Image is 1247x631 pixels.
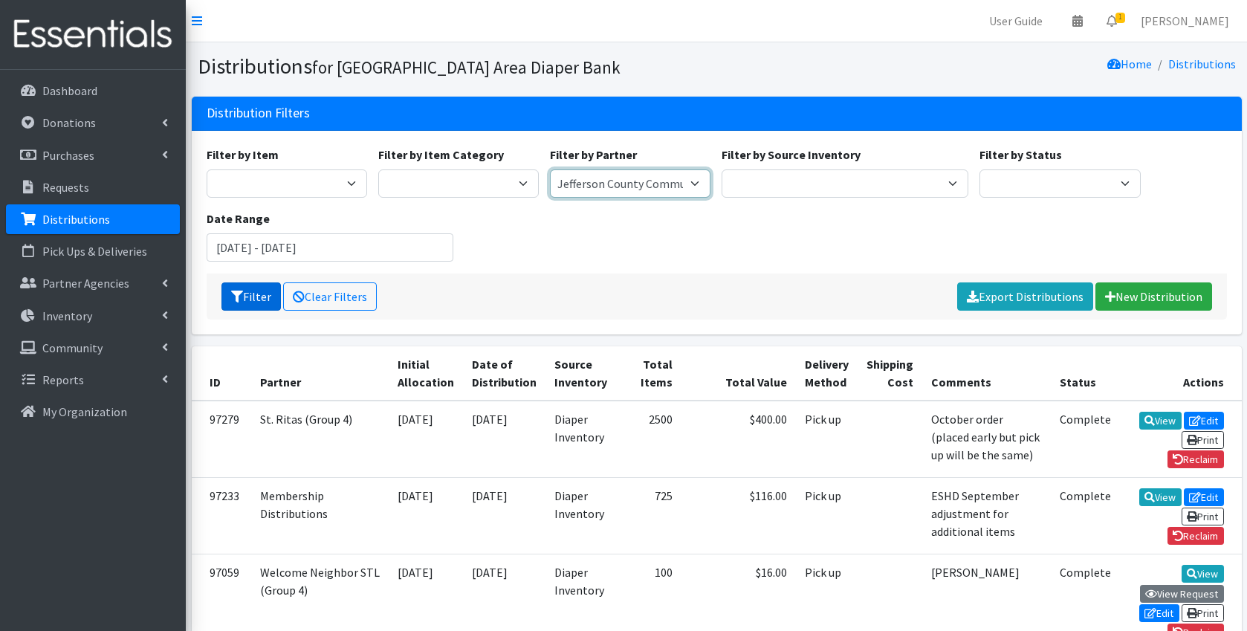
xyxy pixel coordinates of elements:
label: Filter by Item [207,146,279,164]
a: Dashboard [6,76,180,106]
a: Community [6,333,180,363]
th: Total Value [681,346,796,401]
a: Distributions [6,204,180,234]
p: Donations [42,115,96,130]
th: Actions [1120,346,1242,401]
th: Total Items [616,346,681,401]
a: Requests [6,172,180,202]
td: [DATE] [389,401,463,478]
p: Partner Agencies [42,276,129,291]
a: [PERSON_NAME] [1129,6,1241,36]
label: Filter by Status [979,146,1062,164]
a: User Guide [977,6,1055,36]
td: St. Ritas (Group 4) [251,401,389,478]
a: Print [1182,431,1224,449]
a: Edit [1139,604,1179,622]
label: Filter by Item Category [378,146,504,164]
td: [DATE] [389,477,463,554]
a: Inventory [6,301,180,331]
a: View [1139,412,1182,430]
td: $400.00 [681,401,796,478]
label: Filter by Partner [550,146,637,164]
a: Print [1182,508,1224,525]
a: View [1139,488,1182,506]
p: Pick Ups & Deliveries [42,244,147,259]
th: Delivery Method [796,346,858,401]
a: Partner Agencies [6,268,180,298]
a: Export Distributions [957,282,1093,311]
th: Partner [251,346,389,401]
td: 2500 [616,401,681,478]
th: Date of Distribution [463,346,545,401]
a: Pick Ups & Deliveries [6,236,180,266]
td: Membership Distributions [251,477,389,554]
a: Home [1107,56,1152,71]
label: Filter by Source Inventory [722,146,861,164]
p: Distributions [42,212,110,227]
th: Initial Allocation [389,346,463,401]
h1: Distributions [198,54,711,80]
a: View [1182,565,1224,583]
p: Reports [42,372,84,387]
th: Status [1051,346,1120,401]
td: [DATE] [463,477,545,554]
a: Distributions [1168,56,1236,71]
p: Purchases [42,148,94,163]
span: 1 [1115,13,1125,23]
a: 1 [1095,6,1129,36]
td: 97233 [192,477,251,554]
a: New Distribution [1095,282,1212,311]
a: View Request [1140,585,1224,603]
button: Filter [221,282,281,311]
td: Diaper Inventory [545,401,616,478]
th: Source Inventory [545,346,616,401]
td: Complete [1051,401,1120,478]
img: HumanEssentials [6,10,180,59]
a: Print [1182,604,1224,622]
a: Reclaim [1167,527,1224,545]
p: Requests [42,180,89,195]
a: My Organization [6,397,180,427]
p: My Organization [42,404,127,419]
p: Dashboard [42,83,97,98]
td: 97279 [192,401,251,478]
th: ID [192,346,251,401]
input: January 1, 2011 - December 31, 2011 [207,233,453,262]
a: Edit [1184,488,1224,506]
td: Complete [1051,477,1120,554]
th: Comments [922,346,1051,401]
td: Pick up [796,401,858,478]
a: Donations [6,108,180,137]
td: October order (placed early but pick up will be the same) [922,401,1051,478]
td: $116.00 [681,477,796,554]
a: Reports [6,365,180,395]
a: Purchases [6,140,180,170]
th: Shipping Cost [858,346,922,401]
td: Pick up [796,477,858,554]
a: Reclaim [1167,450,1224,468]
td: [DATE] [463,401,545,478]
td: ESHD September adjustment for additional items [922,477,1051,554]
a: Clear Filters [283,282,377,311]
p: Community [42,340,103,355]
p: Inventory [42,308,92,323]
a: Edit [1184,412,1224,430]
small: for [GEOGRAPHIC_DATA] Area Diaper Bank [312,56,621,78]
td: Diaper Inventory [545,477,616,554]
h3: Distribution Filters [207,106,310,121]
label: Date Range [207,210,270,227]
td: 725 [616,477,681,554]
